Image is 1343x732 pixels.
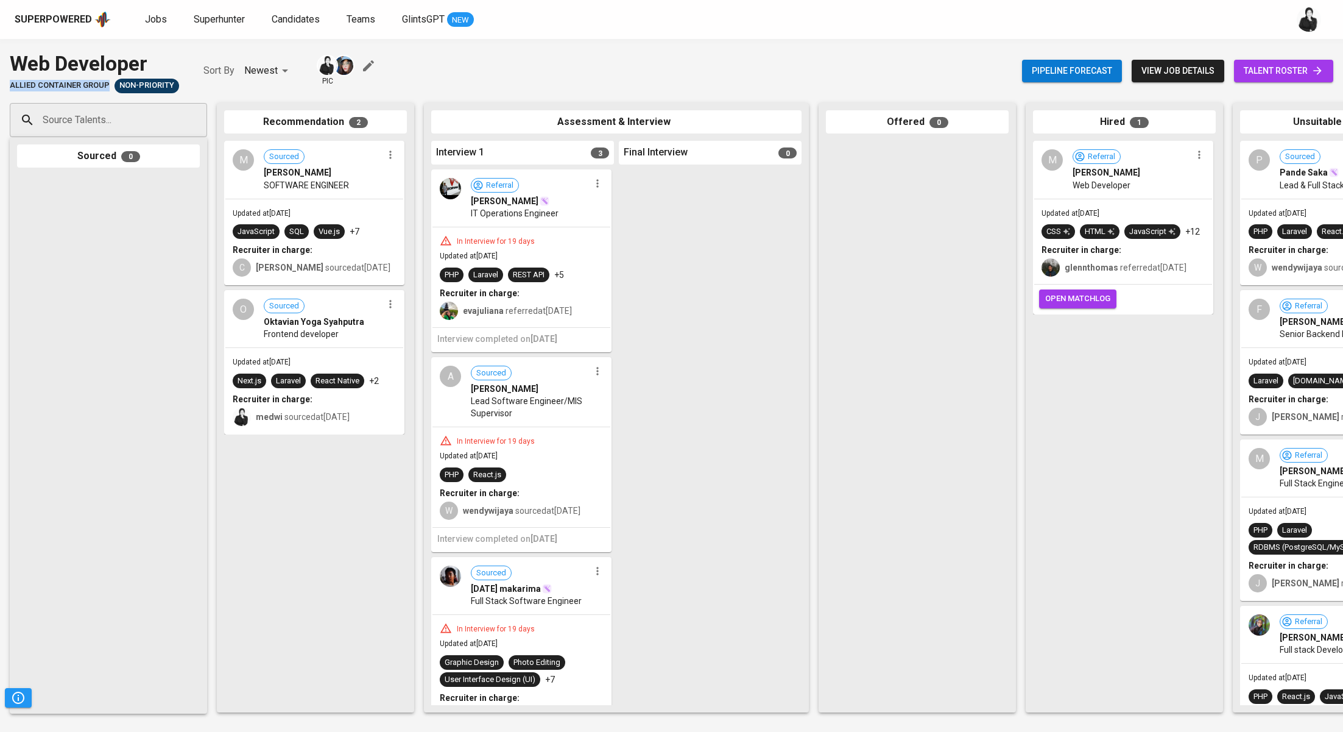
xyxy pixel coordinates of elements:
div: Laravel [276,375,301,387]
div: HTML [1085,226,1115,238]
span: Non-Priority [115,80,179,91]
p: +7 [350,226,359,238]
b: [PERSON_NAME] [1272,412,1339,422]
span: Updated at [DATE] [1249,673,1306,682]
div: M [233,149,254,171]
img: medwi@glints.com [318,56,337,75]
span: [PERSON_NAME] [471,195,538,207]
div: J [1249,408,1267,426]
b: medwi [256,412,283,422]
div: OSourcedOktavian Yoga SyahputraFrontend developerUpdated at[DATE]Next.jsLaravelReact Native+2Recr... [224,290,404,435]
span: Pande Saka [1280,166,1328,179]
span: Sourced [1280,151,1320,163]
div: In Interview for 19 days [452,236,540,247]
div: CSS [1046,226,1070,238]
div: User Interface Design (UI) [445,674,535,686]
div: MReferral[PERSON_NAME]Web DeveloperUpdated at[DATE]CSSHTMLJavaScript+12Recruiter in charge:glennt... [1033,141,1213,314]
div: In Interview for 19 days [452,436,540,447]
span: SOFTWARE ENGINEER [264,179,349,191]
div: PHP [1253,226,1267,238]
span: [DATE] makarima [471,583,541,595]
button: view job details [1132,60,1224,82]
div: Laravel [1253,375,1278,387]
b: Recruiter in charge: [1249,394,1328,404]
span: sourced at [DATE] [256,263,390,272]
button: Open [200,119,203,121]
div: Assessment & Interview [431,110,802,134]
div: JavaScript [238,226,275,238]
span: Pipeline forecast [1032,63,1112,79]
span: Updated at [DATE] [1249,358,1306,366]
img: magic_wand.svg [540,196,549,206]
span: 2 [349,117,368,128]
span: Interview 1 [436,146,484,160]
div: W [1249,258,1267,277]
b: glennthomas [1065,263,1118,272]
span: talent roster [1244,63,1324,79]
span: Oktavian Yoga Syahputra [264,316,364,328]
span: Referral [1290,616,1327,628]
b: Recruiter in charge: [1042,245,1121,255]
div: Hired [1033,110,1216,134]
span: Web Developer [1073,179,1130,191]
b: Recruiter in charge: [1249,561,1328,570]
b: Recruiter in charge: [233,394,312,404]
a: Teams [347,12,378,27]
span: [PERSON_NAME] [471,383,538,395]
span: Updated at [DATE] [1249,507,1306,516]
div: PHP [445,269,459,281]
div: Sourced [17,144,200,168]
div: Offered [826,110,1009,134]
span: 0 [778,147,797,158]
span: Referral [1290,450,1327,461]
p: Newest [244,63,278,78]
span: Updated at [DATE] [440,639,498,648]
b: Recruiter in charge: [440,488,520,498]
div: React Native [315,375,359,387]
div: React.js [473,469,501,481]
span: Lead Software Engineer/MIS Supervisor [471,395,590,419]
b: [PERSON_NAME] [1272,578,1339,588]
button: open matchlog [1039,290,1116,308]
span: Superhunter [194,13,245,25]
span: Updated at [DATE] [1042,209,1099,218]
div: C [233,258,251,277]
img: magic_wand.svg [542,584,552,594]
div: ASourced[PERSON_NAME]Lead Software Engineer/MIS SupervisorIn Interview for 19 daysUpdated at[DATE... [431,357,612,552]
div: REST API [513,269,545,281]
div: Next.js [238,375,261,387]
span: Sourced [264,151,304,163]
div: Recommendation [224,110,407,134]
a: Superhunter [194,12,247,27]
p: +12 [1185,226,1200,238]
span: IT Operations Engineer [471,207,559,219]
img: eva@glints.com [440,302,458,320]
span: Updated at [DATE] [440,252,498,260]
img: glenn@glints.com [1042,258,1060,277]
div: MSourced[PERSON_NAME]SOFTWARE ENGINEERUpdated at[DATE]JavaScriptSQLVue.js+7Recruiter in charge:C[... [224,141,404,285]
span: sourced at [DATE] [256,412,350,422]
span: Referral [1083,151,1120,163]
div: PHP [445,469,459,481]
span: [DATE] [531,334,557,344]
div: Laravel [473,269,498,281]
span: Sourced [471,368,511,379]
img: gm_wkkdwt21rjfoupgkprqu2k01gooeq.jpeg [1249,614,1270,636]
p: +2 [369,375,379,387]
span: view job details [1141,63,1214,79]
div: M [1249,448,1270,469]
span: open matchlog [1045,292,1110,306]
img: medwi@glints.com [233,408,251,426]
span: [PERSON_NAME] [1073,166,1140,179]
span: Referral [1290,300,1327,312]
b: Recruiter in charge: [440,288,520,298]
b: Recruiter in charge: [1249,245,1328,255]
span: Updated at [DATE] [440,452,498,460]
span: 0 [121,151,140,162]
span: 1 [1130,117,1149,128]
h6: Interview completed on [437,333,605,346]
a: Superpoweredapp logo [15,10,111,29]
span: Teams [347,13,375,25]
div: Superpowered [15,13,92,27]
span: Sourced [471,567,511,579]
